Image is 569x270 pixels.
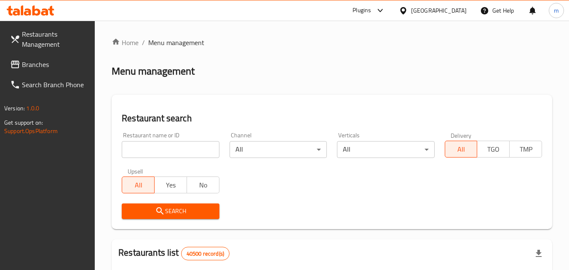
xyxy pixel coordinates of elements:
span: Search [128,206,212,217]
span: TMP [513,143,539,155]
span: Version: [4,103,25,114]
span: All [126,179,151,191]
nav: breadcrumb [112,37,552,48]
input: Search for restaurant name or ID.. [122,141,219,158]
div: All [337,141,434,158]
button: Search [122,203,219,219]
li: / [142,37,145,48]
button: All [445,141,478,158]
div: All [230,141,327,158]
label: Delivery [451,132,472,138]
a: Support.OpsPlatform [4,126,58,136]
label: Upsell [128,168,143,174]
span: TGO [481,143,506,155]
button: No [187,176,219,193]
a: Restaurants Management [3,24,95,54]
span: Search Branch Phone [22,80,88,90]
h2: Restaurants list [118,246,230,260]
span: All [449,143,474,155]
button: Yes [154,176,187,193]
span: Yes [158,179,184,191]
span: Get support on: [4,117,43,128]
div: Total records count [181,247,230,260]
button: TMP [509,141,542,158]
a: Home [112,37,139,48]
span: Branches [22,59,88,70]
a: Branches [3,54,95,75]
span: Menu management [148,37,204,48]
span: 40500 record(s) [182,250,229,258]
span: m [554,6,559,15]
a: Search Branch Phone [3,75,95,95]
span: No [190,179,216,191]
span: Restaurants Management [22,29,88,49]
h2: Restaurant search [122,112,542,125]
button: TGO [477,141,510,158]
div: [GEOGRAPHIC_DATA] [411,6,467,15]
div: Plugins [353,5,371,16]
h2: Menu management [112,64,195,78]
span: 1.0.0 [26,103,39,114]
button: All [122,176,155,193]
div: Export file [529,243,549,264]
